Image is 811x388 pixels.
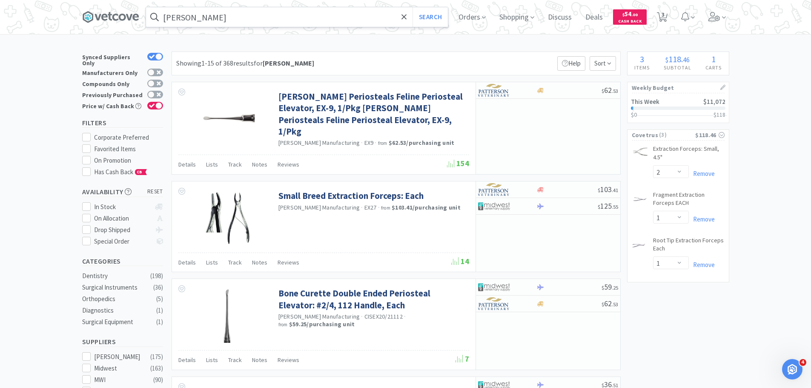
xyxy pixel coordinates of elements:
[632,82,725,93] h1: Weekly Budget
[364,204,377,211] span: EX27
[278,287,467,311] a: Bone Curette Double Ended Periosteal Elevator: #2/4, 112 Handle, Each
[602,88,604,94] span: $
[456,354,469,364] span: 7
[404,313,406,320] span: ·
[94,132,163,143] div: Corporate Preferred
[782,359,802,379] iframe: Intercom live chat
[94,202,151,212] div: In Stock
[451,256,469,266] span: 14
[82,118,163,128] h5: Filters
[364,139,374,147] span: EX9
[252,161,267,168] span: Notes
[278,190,424,201] a: Small Breed Extraction Forceps: Each
[94,236,151,247] div: Special Order
[278,139,360,147] a: [PERSON_NAME] Manufacturing
[206,356,218,364] span: Lists
[602,282,618,292] span: 59
[82,69,143,76] div: Manufacturers Only
[221,287,233,343] img: a8a5aa89619442c3aac8c85124cc954e_408079.jpeg
[278,204,360,211] a: [PERSON_NAME] Manufacturing
[618,19,642,25] span: Cash Back
[613,6,647,29] a: $54.00Cash Back
[632,147,649,156] img: b22ce194ae3942c5880bc520ef089251_27157.png
[544,14,575,21] a: Discuss
[150,363,163,374] div: ( 163 )
[364,313,403,320] span: CISEX20/21112
[176,58,314,69] div: Showing 1-15 of 368 results
[278,161,299,168] span: Reviews
[478,183,510,196] img: f5e969b455434c6296c6d81ef179fa71_3.png
[714,112,725,118] h3: $
[598,187,600,193] span: $
[153,282,163,293] div: ( 36 )
[254,59,314,67] span: for
[478,84,510,97] img: f5e969b455434c6296c6d81ef179fa71_3.png
[683,55,690,64] span: 46
[94,144,163,154] div: Favorited Items
[203,190,251,245] img: cf72f693e7274b46a3ae2bf5e52eae30_110727.png
[612,285,618,291] span: . 25
[602,85,618,95] span: 62
[632,238,649,250] img: 0ff286fb19dd4e908cc833c2c9337e52_176792.png
[447,158,469,168] span: 154
[263,59,314,67] strong: [PERSON_NAME]
[602,301,604,308] span: $
[602,285,604,291] span: $
[278,322,288,328] span: from
[657,55,699,63] div: .
[361,139,363,147] span: ·
[82,305,151,316] div: Diagnostics
[156,317,163,327] div: ( 1 )
[628,93,729,123] a: This Week$11,072$0$118
[628,63,657,72] h4: Items
[150,271,163,281] div: ( 198 )
[146,7,448,27] input: Search by item, sku, manufacturer, ingredient, size...
[695,130,724,140] div: $118.46
[82,317,151,327] div: Surgical Equipment
[703,98,725,106] span: $11,072
[689,215,715,223] a: Remove
[653,14,671,22] a: 3
[622,12,625,17] span: $
[228,356,242,364] span: Track
[612,88,618,94] span: . 53
[206,161,218,168] span: Lists
[665,55,668,64] span: $
[178,259,196,266] span: Details
[94,155,163,166] div: On Promotion
[602,299,618,308] span: 62
[375,139,376,147] span: ·
[94,363,147,374] div: Midwest
[82,294,151,304] div: Orthopedics
[278,259,299,266] span: Reviews
[82,337,163,347] h5: Suppliers
[381,205,390,211] span: from
[632,193,649,204] img: 7f52e9536d6b4a03b0ed843b986b9d04_176743.png
[653,145,725,165] a: Extraction Forceps: Small, 4.5"
[82,282,151,293] div: Surgical Instruments
[612,187,618,193] span: . 41
[689,170,715,178] a: Remove
[689,261,715,269] a: Remove
[478,297,510,310] img: f5e969b455434c6296c6d81ef179fa71_3.png
[94,225,151,235] div: Drop Shipped
[699,63,729,72] h4: Carts
[135,170,144,175] span: CB
[150,352,163,362] div: ( 175 )
[478,200,510,213] img: 4dd14cff54a648ac9e977f0c5da9bc2e_5.png
[228,161,242,168] span: Track
[612,204,618,210] span: . 55
[598,201,618,211] span: 125
[612,301,618,308] span: . 53
[94,213,151,224] div: On Allocation
[631,12,638,17] span: . 00
[94,352,147,362] div: [PERSON_NAME]
[178,161,196,168] span: Details
[278,91,467,137] a: [PERSON_NAME] Periosteals Feline Periosteal Elevator, EX-9, 1/Pkg [PERSON_NAME] Periosteals Felin...
[82,80,143,87] div: Compounds Only
[711,54,716,64] span: 1
[378,204,380,211] span: ·
[478,281,510,293] img: 4dd14cff54a648ac9e977f0c5da9bc2e_5.png
[200,91,255,146] img: 7689d236304c41149a7e744b8e1a07d8_659621.jpeg
[632,130,658,140] span: Covetrus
